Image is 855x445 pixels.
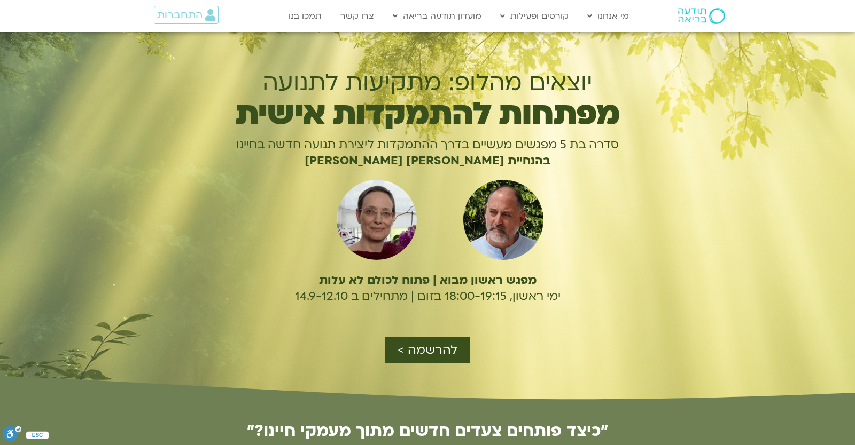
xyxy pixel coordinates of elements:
[385,337,470,363] a: להרשמה >
[582,6,634,26] a: מי אנחנו
[398,343,457,357] span: להרשמה >
[196,69,659,96] h1: יוצאים מהלופ: מתקיעות לתנועה
[196,137,659,153] p: סדרה בת 5 מפגשים מעשיים בדרך ההתמקדות ליצירת תנועה חדשה בחיינו
[305,153,550,169] b: בהנחיית [PERSON_NAME] [PERSON_NAME]
[319,272,537,288] b: מפגש ראשון מבוא | פתוח לכולם לא עלות
[196,102,659,126] h1: מפתחות להתמקדות אישית
[295,288,561,304] span: ימי ראשון, 18:00-19:15 בזום | מתחילים ב 14.9-12.10
[495,6,574,26] a: קורסים ופעילות
[134,422,721,439] h2: ״כיצד פותחים צעדים חדשים מתוך מעמקי חיינו?״
[283,6,327,26] a: תמכו בנו
[157,9,203,21] span: התחברות
[387,6,487,26] a: מועדון תודעה בריאה
[335,6,379,26] a: צרו קשר
[678,8,725,24] img: תודעה בריאה
[154,6,219,24] a: התחברות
